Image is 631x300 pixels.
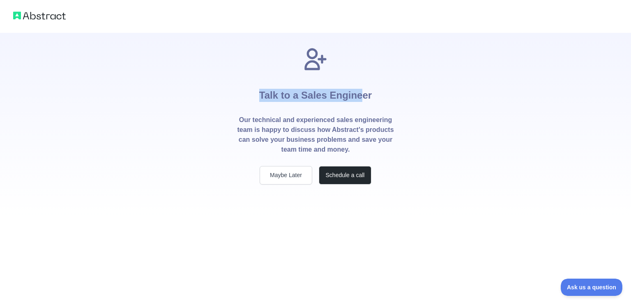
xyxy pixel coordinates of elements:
[259,72,372,115] h1: Talk to a Sales Engineer
[237,115,394,155] p: Our technical and experienced sales engineering team is happy to discuss how Abstract's products ...
[319,166,371,185] button: Schedule a call
[260,166,312,185] button: Maybe Later
[13,10,66,21] img: Abstract logo
[561,279,623,296] iframe: Toggle Customer Support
